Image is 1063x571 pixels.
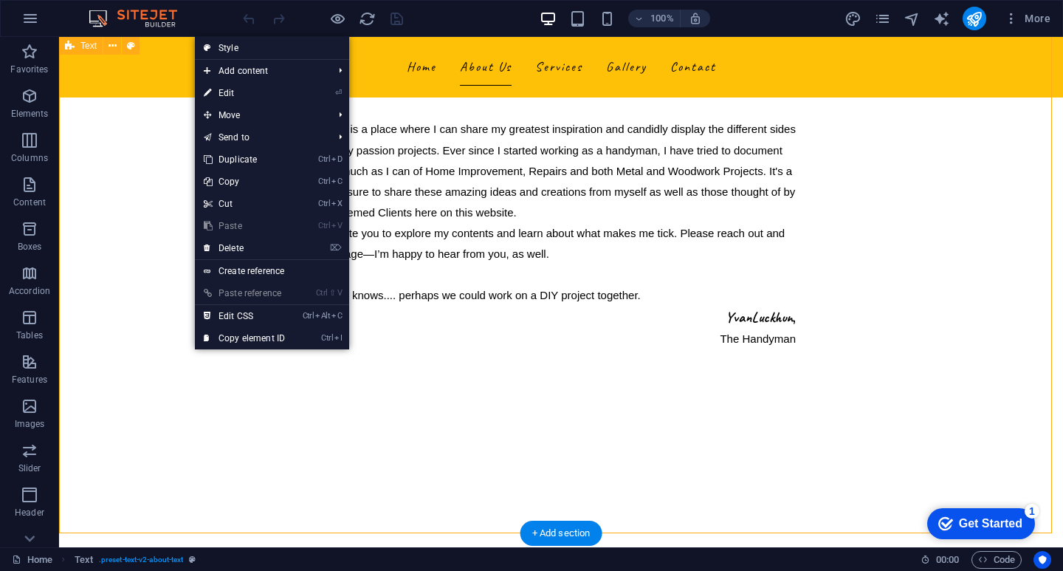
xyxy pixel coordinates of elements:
i: Navigator [904,10,921,27]
a: Ctrl⇧VPaste reference [195,282,294,304]
a: Create reference [195,260,349,282]
button: publish [963,7,986,30]
p: Boxes [18,241,42,253]
div: + Add section [520,521,602,546]
span: 00 00 [936,551,959,569]
i: Ctrl [318,154,330,164]
a: Send to [195,126,327,148]
a: CtrlXCut [195,193,294,215]
div: 1 [109,3,124,18]
p: Elements [11,108,49,120]
p: Columns [11,152,48,164]
p: Tables [16,329,43,341]
a: ⌦Delete [195,237,294,259]
span: Who knows.... perhaps we could work on a DIY project together. [267,252,582,264]
span: Add content [195,60,327,82]
i: Ctrl [318,199,330,208]
button: 100% [628,10,681,27]
i: X [331,199,342,208]
button: text_generator [933,10,951,27]
i: Ctrl [303,311,314,321]
a: CtrlDDuplicate [195,148,294,171]
i: Pages (Ctrl+Alt+S) [874,10,891,27]
i: ⏎ [335,88,342,98]
i: C [331,177,342,186]
span: Code [978,551,1015,569]
i: V [337,288,342,298]
i: Publish [966,10,983,27]
h6: Session time [921,551,960,569]
a: CtrlCCopy [195,171,294,193]
span: , [692,275,737,287]
i: Ctrl [321,333,333,343]
a: Click to cancel selection. Double-click to open Pages [12,551,52,569]
div: Get Started [44,16,107,30]
span: Move [195,104,327,126]
button: Code [971,551,1022,569]
img: Editor Logo [85,10,196,27]
a: CtrlAltCEdit CSS [195,305,294,327]
span: : [946,554,949,565]
a: CtrlICopy element ID [195,327,294,349]
p: Header [15,507,44,519]
button: design [844,10,862,27]
p: Features [12,374,47,386]
i: On resize automatically adjust zoom level to fit chosen device. [689,12,702,25]
h6: 100% [650,10,674,27]
button: More [998,7,1056,30]
span: I invite you to explore my contents and learn about what makes me tick. Please reach out and enga... [267,190,726,223]
span: Text [80,41,97,50]
p: Accordion [9,285,50,297]
i: Alt [315,311,330,321]
span: Luckhun [692,271,734,290]
i: C [331,311,342,321]
button: pages [874,10,892,27]
i: Ctrl [316,288,328,298]
nav: breadcrumb [75,551,196,569]
i: Reload page [359,10,376,27]
i: ⌦ [330,243,342,253]
i: D [331,154,342,164]
span: More [1004,11,1050,26]
i: ⇧ [329,288,336,298]
i: Ctrl [318,221,330,230]
button: navigator [904,10,921,27]
span: . preset-text-v2-about-text [99,551,183,569]
span: The Handyman [661,295,737,308]
i: Ctrl [318,177,330,186]
button: reload [358,10,376,27]
a: ⏎Edit [195,82,294,104]
div: Get Started 1 items remaining, 80% complete [12,7,120,38]
button: Usercentrics [1033,551,1051,569]
span: This is a place where I can share my greatest inspiration and candidly display the different side... [267,86,737,182]
i: I [334,333,342,343]
a: CtrlVPaste [195,215,294,237]
i: Design (Ctrl+Alt+Y) [844,10,861,27]
p: Images [15,418,45,430]
p: Slider [18,462,41,474]
span: Click to select. Double-click to edit [75,551,93,569]
i: AI Writer [933,10,950,27]
i: V [331,221,342,230]
button: Click here to leave preview mode and continue editing [328,10,346,27]
i: This element is a customizable preset [189,555,196,564]
span: Yvan [667,271,692,290]
p: Favorites [10,64,48,75]
a: Style [195,37,349,59]
p: Content [13,196,46,208]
